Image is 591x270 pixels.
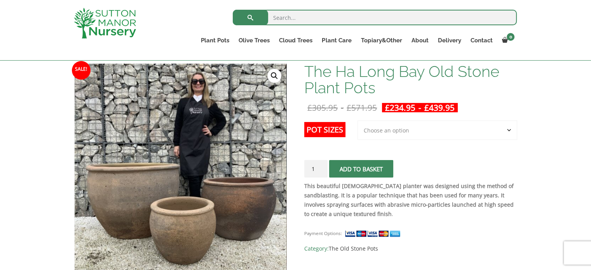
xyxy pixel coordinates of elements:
[317,35,356,46] a: Plant Care
[233,10,517,25] input: Search...
[345,230,403,238] img: payment supported
[304,103,380,112] del: -
[433,35,465,46] a: Delivery
[307,102,312,113] span: £
[356,35,406,46] a: Topiary&Other
[267,69,281,83] a: View full-screen image gallery
[382,103,458,112] ins: -
[329,160,393,178] button: Add to basket
[304,181,517,219] p: .
[234,35,274,46] a: Olive Trees
[424,102,455,113] bdi: 439.95
[304,63,517,96] h1: The Ha Long Bay Old Stone Plant Pots
[307,102,338,113] bdi: 305.95
[304,182,514,218] strong: This beautiful [DEMOGRAPHIC_DATA] planter was designed using the method of sandblasting. It is a ...
[72,61,91,80] span: Sale!
[497,35,517,46] a: 0
[329,245,378,252] a: The Old Stone Pots
[507,33,514,41] span: 0
[304,122,345,137] label: Pot Sizes
[74,8,136,38] img: logo
[385,102,390,113] span: £
[347,102,351,113] span: £
[304,160,328,178] input: Product quantity
[274,35,317,46] a: Cloud Trees
[385,102,415,113] bdi: 234.95
[304,230,342,236] small: Payment Options:
[347,102,377,113] bdi: 571.95
[406,35,433,46] a: About
[304,244,517,253] span: Category:
[196,35,234,46] a: Plant Pots
[424,102,429,113] span: £
[465,35,497,46] a: Contact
